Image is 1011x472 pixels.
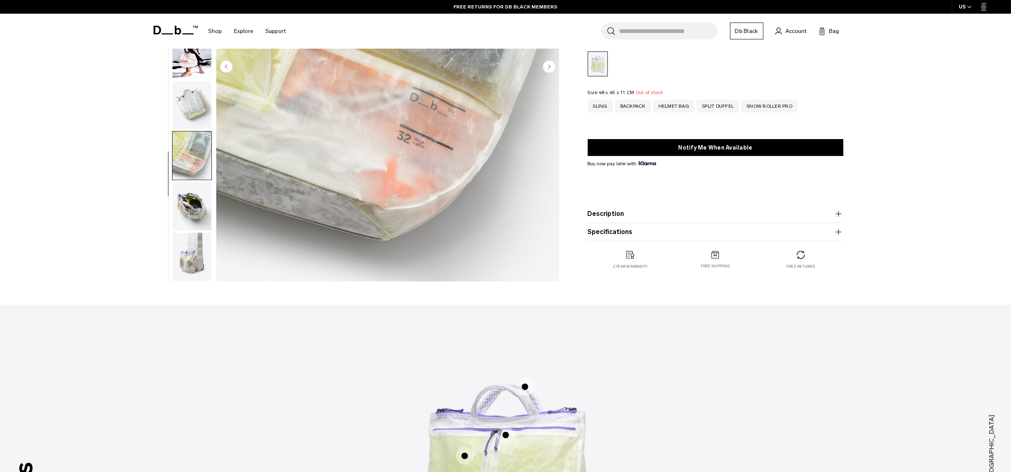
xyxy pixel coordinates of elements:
button: Next slide [543,60,555,74]
a: Aurora [588,51,608,76]
p: Free returns [786,264,815,269]
a: FREE RETURNS FOR DB BLACK MEMBERS [454,3,558,10]
span: Account [786,27,807,35]
a: Split Duffel [697,100,739,113]
button: Weigh Lighter Helmet Bag 32L Aurora [172,30,212,79]
legend: Size: [588,90,663,95]
p: 2 year warranty [613,264,648,269]
img: Weigh Lighter Helmet Bag 32L Aurora [172,31,211,79]
span: 48 x 45 x 11 CM [599,90,634,95]
button: Notify Me When Available [588,139,843,156]
a: Backpack [615,100,651,113]
a: Explore [234,17,254,45]
button: Weigh_Lighter_Helmet_Bag_32L_8.png [172,232,212,281]
a: Snow Roller Pro [741,100,798,113]
img: Weigh_Lighter_Helmet_Bag_32L_6.png [172,131,211,180]
p: Free shipping [701,264,730,269]
a: Helmet Bag [653,100,695,113]
span: Buy now pay later with [588,160,656,167]
button: Previous slide [220,60,232,74]
button: Description [588,209,843,219]
a: Db Black [730,23,763,39]
button: Weigh_Lighter_Helmet_Bag_32L_7.png [172,182,212,231]
img: Weigh_Lighter_Helmet_Bag_32L_8.png [172,233,211,281]
a: Sling [588,100,613,113]
span: Out of stock [636,90,663,95]
button: Weigh_Lighter_Helmet_Bag_32L_6.png [172,131,212,180]
button: Bag [819,26,839,36]
nav: Main Navigation [203,14,292,49]
button: Weigh_Lighter_Helmet_Bag_32L_5.png [172,81,212,130]
button: Specifications [588,227,843,237]
a: Support [266,17,286,45]
span: Bag [829,27,839,35]
img: {"height" => 20, "alt" => "Klarna"} [639,161,656,165]
img: Weigh_Lighter_Helmet_Bag_32L_5.png [172,81,211,129]
a: Shop [209,17,222,45]
img: Weigh_Lighter_Helmet_Bag_32L_7.png [172,182,211,230]
a: Account [775,26,807,36]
